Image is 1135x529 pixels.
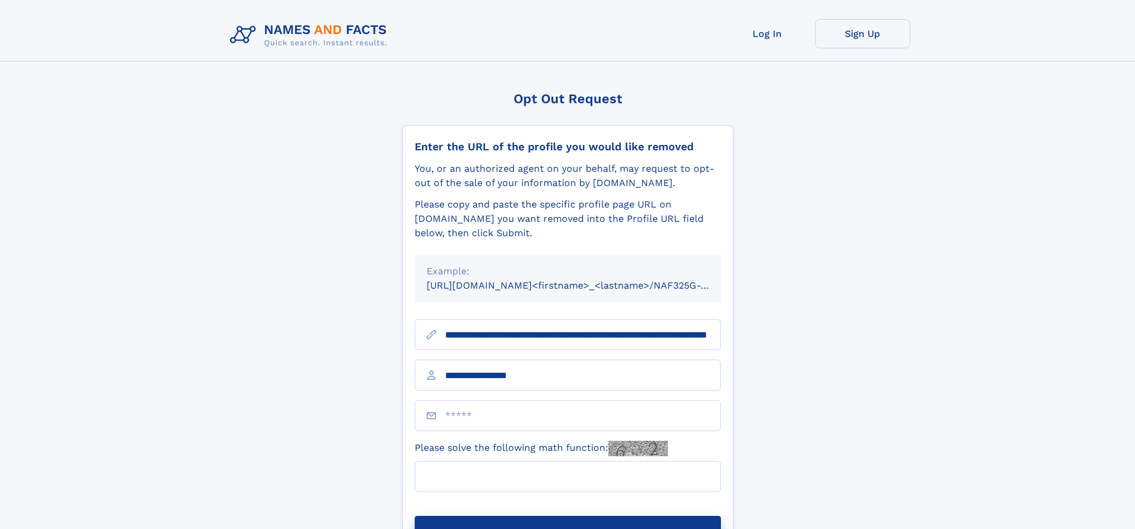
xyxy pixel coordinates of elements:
[815,19,910,48] a: Sign Up
[225,19,397,51] img: Logo Names and Facts
[402,91,733,106] div: Opt Out Request
[415,197,721,240] div: Please copy and paste the specific profile page URL on [DOMAIN_NAME] you want removed into the Pr...
[415,441,668,456] label: Please solve the following math function:
[427,264,709,279] div: Example:
[415,140,721,153] div: Enter the URL of the profile you would like removed
[427,280,744,291] small: [URL][DOMAIN_NAME]<firstname>_<lastname>/NAF325G-xxxxxxxx
[720,19,815,48] a: Log In
[415,162,721,190] div: You, or an authorized agent on your behalf, may request to opt-out of the sale of your informatio...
